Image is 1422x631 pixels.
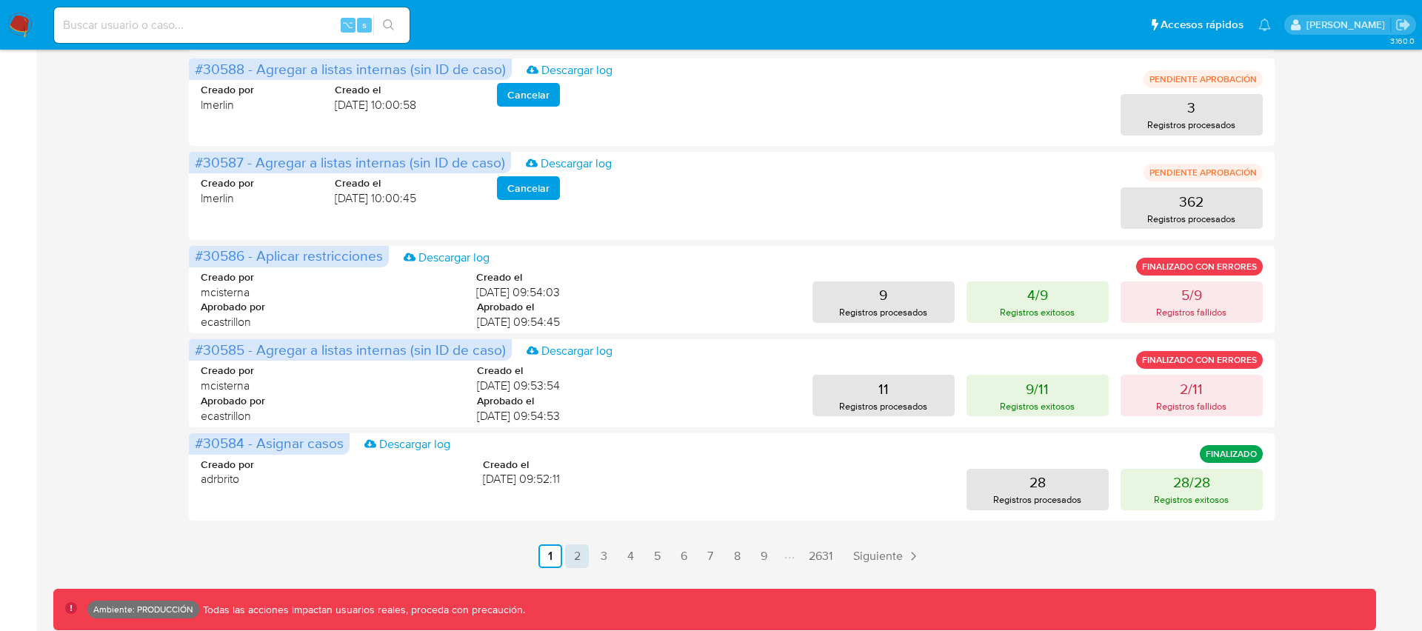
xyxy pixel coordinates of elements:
[93,607,193,612] p: Ambiente: PRODUCCIÓN
[54,16,410,35] input: Buscar usuario o caso...
[1306,18,1390,32] p: nicolas.tolosa@mercadolibre.com
[342,18,353,32] span: ⌥
[1258,19,1271,31] a: Notificaciones
[362,18,367,32] span: s
[199,603,525,617] p: Todas las acciones impactan usuarios reales, proceda con precaución.
[1390,35,1415,47] span: 3.160.0
[373,15,404,36] button: search-icon
[1395,17,1411,33] a: Salir
[1161,17,1244,33] span: Accesos rápidos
